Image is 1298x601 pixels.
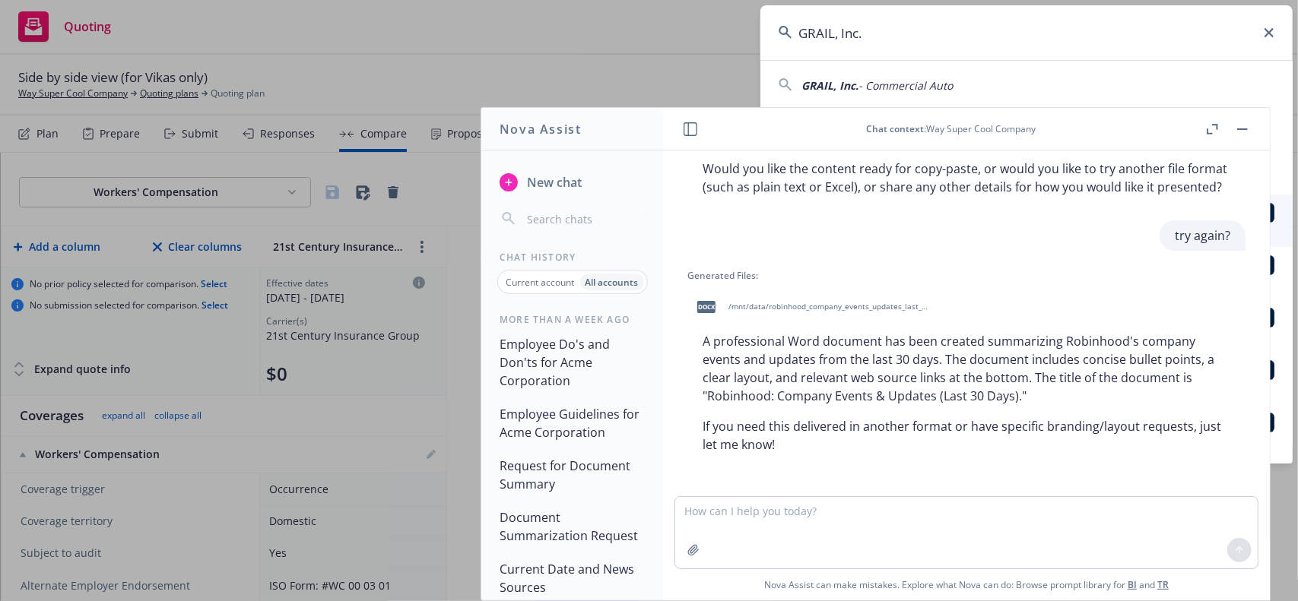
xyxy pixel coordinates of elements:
p: Would you like the content ready for copy-paste, or would you like to try another file format (su... [703,160,1230,196]
span: /mnt/data/robinhood_company_events_updates_last_30_days.docx [728,302,928,312]
div: More than a week ago [481,312,663,325]
p: A professional Word document has been created summarizing Robinhood's company events and updates ... [703,332,1230,405]
input: Search chats [524,208,645,229]
div: Generated Files: [687,269,1246,282]
div: Chat History [481,251,663,264]
span: - Commercial Auto [858,78,953,93]
span: New chat [524,173,582,191]
p: Current account [506,276,575,289]
span: Nova Assist can make mistakes. Explore what Nova can do: Browse prompt library for and [669,569,1264,600]
button: New chat [493,169,651,196]
span: GRAIL, Inc. [801,78,858,93]
button: Document Summarization Request [493,504,651,549]
p: If you need this delivered in another format or have specific branding/layout requests, just let ... [703,417,1230,454]
div: : Way Super Cool Company [700,122,1203,135]
button: Request for Document Summary [493,452,651,498]
p: All accounts [586,276,639,289]
button: Employee Guidelines for Acme Corporation [493,400,651,446]
a: BI [1128,578,1137,591]
p: try again? [1175,226,1230,245]
h1: Nova Assist [500,120,582,138]
span: Chat context [867,122,925,135]
div: docx/mnt/data/robinhood_company_events_updates_last_30_days.docx [687,288,931,326]
button: Current Date and News Sources [493,555,651,601]
a: TR [1157,578,1169,591]
input: Search... [760,5,1293,60]
button: Employee Do's and Don'ts for Acme Corporation [493,331,651,394]
span: docx [697,301,716,312]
